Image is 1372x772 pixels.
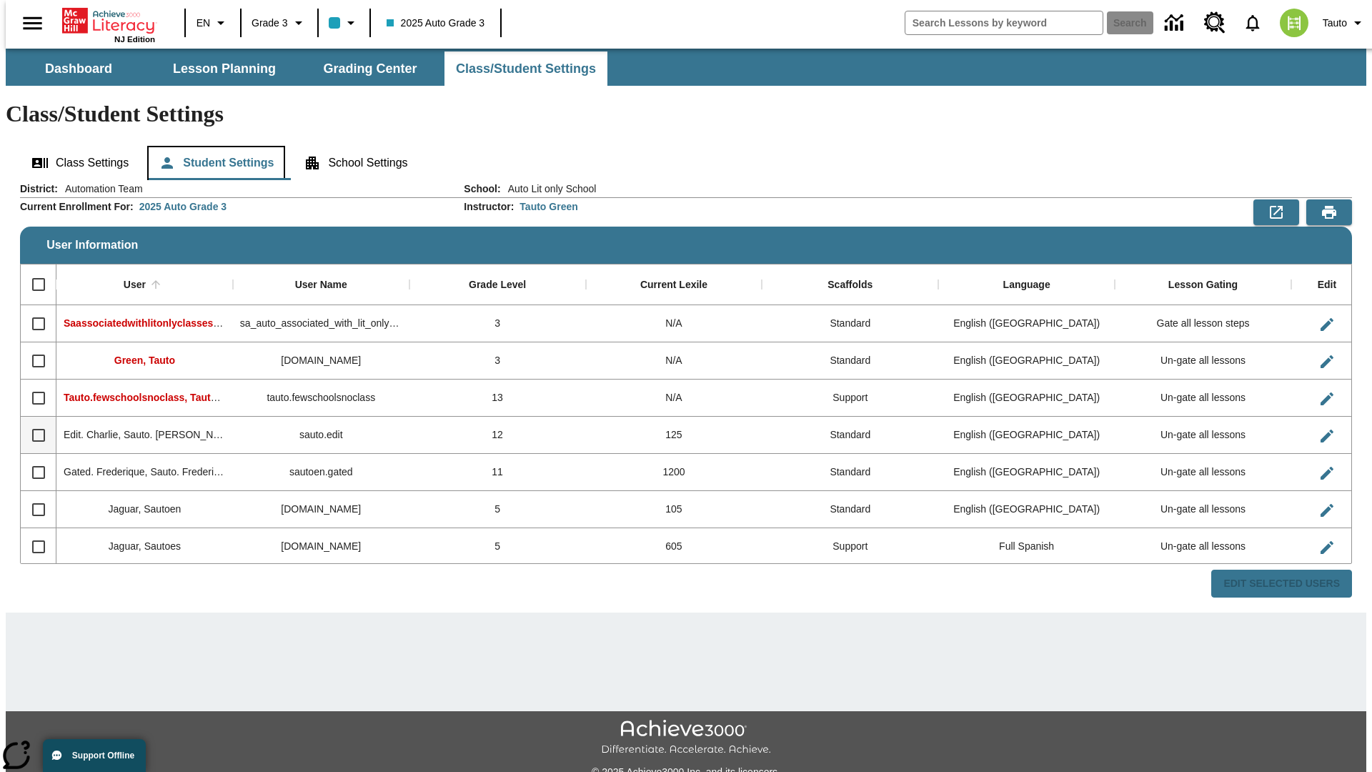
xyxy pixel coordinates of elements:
div: User Name [295,279,347,292]
span: Grade 3 [252,16,288,31]
span: NJ Edition [114,35,155,44]
button: School Settings [292,146,419,180]
img: avatar image [1280,9,1308,37]
div: Un-gate all lessons [1115,454,1291,491]
div: English (US) [938,305,1115,342]
button: Grading Center [299,51,442,86]
div: tauto.green [233,342,409,380]
div: Standard [762,491,938,528]
button: Lesson Planning [153,51,296,86]
div: Gate all lesson steps [1115,305,1291,342]
button: Print Preview [1306,199,1352,225]
span: EN [197,16,210,31]
div: 3 [409,305,586,342]
span: Auto Lit only School [501,182,597,196]
button: Edit User [1313,385,1341,413]
div: 13 [409,380,586,417]
button: Class color is light blue. Change class color [323,10,365,36]
div: English (US) [938,380,1115,417]
div: English (US) [938,454,1115,491]
div: English (US) [938,491,1115,528]
div: Un-gate all lessons [1115,380,1291,417]
div: User Information [20,182,1352,598]
input: search field [905,11,1103,34]
button: Class/Student Settings [444,51,607,86]
div: Un-gate all lessons [1115,342,1291,380]
div: 5 [409,528,586,565]
button: Dashboard [7,51,150,86]
button: Language: EN, Select a language [190,10,236,36]
div: 125 [586,417,762,454]
div: 105 [586,491,762,528]
div: 11 [409,454,586,491]
button: Class Settings [20,146,140,180]
div: 605 [586,528,762,565]
a: Notifications [1234,4,1271,41]
div: Scaffolds [827,279,873,292]
div: User [124,279,146,292]
button: Select a new avatar [1271,4,1317,41]
div: N/A [586,342,762,380]
div: sauto.edit [233,417,409,454]
div: Standard [762,454,938,491]
span: Dashboard [45,61,112,77]
div: 5 [409,491,586,528]
span: Jaguar, Sautoen [108,503,181,515]
div: sautoen.jaguar [233,491,409,528]
span: Gated. Frederique, Sauto. Frederique [64,466,230,477]
span: Lesson Planning [173,61,276,77]
span: Saassociatedwithlitonlyclasses, Saassociatedwithlitonlyclasses [64,317,368,329]
div: Un-gate all lessons [1115,417,1291,454]
span: Tauto.fewschoolsnoclass, Tauto.fewschoolsnoclass [64,392,311,403]
div: Support [762,380,938,417]
span: Support Offline [72,751,134,761]
div: Current Lexile [640,279,707,292]
div: 12 [409,417,586,454]
span: Edit. Charlie, Sauto. Charlie [64,429,238,440]
h1: Class/Student Settings [6,101,1366,127]
div: Un-gate all lessons [1115,491,1291,528]
div: Standard [762,417,938,454]
div: Home [62,5,155,44]
a: Home [62,6,155,35]
div: Support [762,528,938,565]
h2: District : [20,183,58,195]
h2: School : [464,183,500,195]
span: Grading Center [323,61,417,77]
button: Profile/Settings [1317,10,1372,36]
div: English (US) [938,417,1115,454]
div: sautoes.jaguar [233,528,409,565]
div: tauto.fewschoolsnoclass [233,380,409,417]
div: Language [1003,279,1050,292]
a: Resource Center, Will open in new tab [1195,4,1234,42]
div: SubNavbar [6,51,609,86]
div: Lesson Gating [1168,279,1238,292]
div: Grade Level [469,279,526,292]
button: Edit User [1313,422,1341,450]
span: Automation Team [58,182,143,196]
div: SubNavbar [6,49,1366,86]
div: Edit [1318,279,1336,292]
span: Class/Student Settings [456,61,596,77]
div: Class/Student Settings [20,146,1352,180]
h2: Current Enrollment For : [20,201,134,213]
div: Standard [762,305,938,342]
div: Full Spanish [938,528,1115,565]
span: Green, Tauto [114,355,175,366]
span: Jaguar, Sautoes [109,540,181,552]
img: Achieve3000 Differentiate Accelerate Achieve [601,720,771,756]
button: Edit User [1313,496,1341,525]
span: User Information [46,239,138,252]
button: Edit User [1313,347,1341,376]
div: Un-gate all lessons [1115,528,1291,565]
div: N/A [586,305,762,342]
div: Tauto Green [520,199,577,214]
div: 1200 [586,454,762,491]
div: 2025 Auto Grade 3 [139,199,227,214]
span: 2025 Auto Grade 3 [387,16,485,31]
button: Support Offline [43,739,146,772]
button: Edit User [1313,533,1341,562]
a: Data Center [1156,4,1195,43]
button: Student Settings [147,146,285,180]
div: N/A [586,380,762,417]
